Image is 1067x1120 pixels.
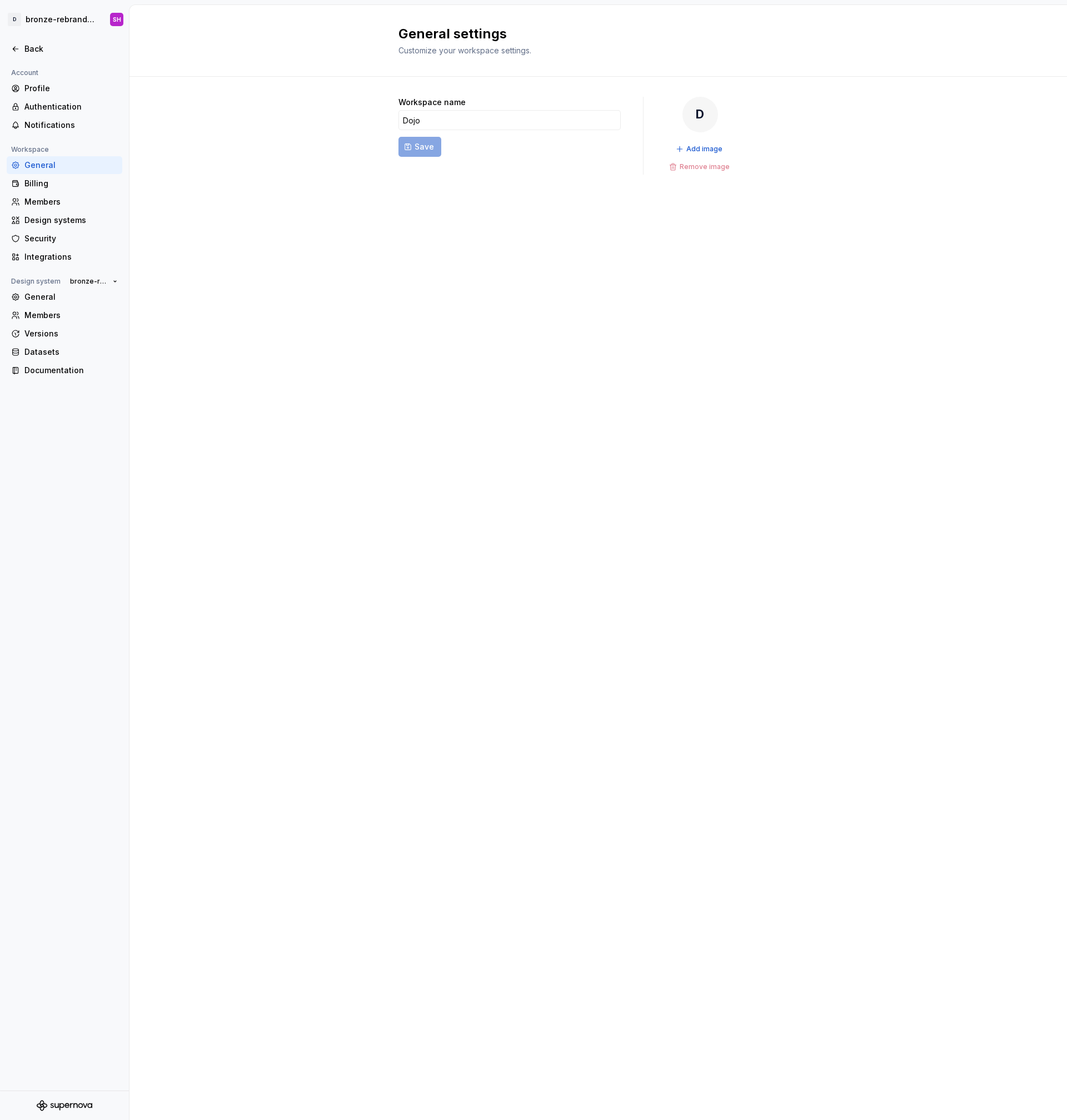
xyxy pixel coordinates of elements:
[7,230,122,247] a: Security
[7,325,122,343] a: Versions
[113,15,121,24] div: SH
[7,80,122,97] a: Profile
[24,215,118,226] div: Design systems
[398,97,466,108] label: Workspace name
[24,233,118,244] div: Security
[7,116,122,134] a: Notifications
[398,25,785,43] h2: General settings
[70,277,108,286] span: bronze-rebrand-design-tokens
[2,7,127,32] button: Dbronze-rebrand-design-tokensSH
[7,156,122,174] a: General
[24,43,118,54] div: Back
[24,196,118,207] div: Members
[7,40,122,58] a: Back
[682,97,718,132] div: D
[398,46,531,55] span: Customize your workspace settings.
[7,193,122,211] a: Members
[24,328,118,339] div: Versions
[24,291,118,303] div: General
[24,83,118,94] div: Profile
[24,365,118,376] div: Documentation
[7,66,43,80] div: Account
[26,14,97,25] div: bronze-rebrand-design-tokens
[24,101,118,112] div: Authentication
[7,143,53,156] div: Workspace
[672,141,727,157] button: Add image
[7,288,122,306] a: General
[24,346,118,358] div: Datasets
[7,361,122,379] a: Documentation
[7,98,122,116] a: Authentication
[686,145,722,153] span: Add image
[7,175,122,192] a: Billing
[7,248,122,266] a: Integrations
[37,1100,92,1111] svg: Supernova Logo
[24,310,118,321] div: Members
[7,306,122,324] a: Members
[7,343,122,361] a: Datasets
[24,178,118,189] div: Billing
[24,120,118,131] div: Notifications
[7,211,122,229] a: Design systems
[8,13,21,26] div: D
[24,251,118,262] div: Integrations
[24,160,118,171] div: General
[7,275,65,288] div: Design system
